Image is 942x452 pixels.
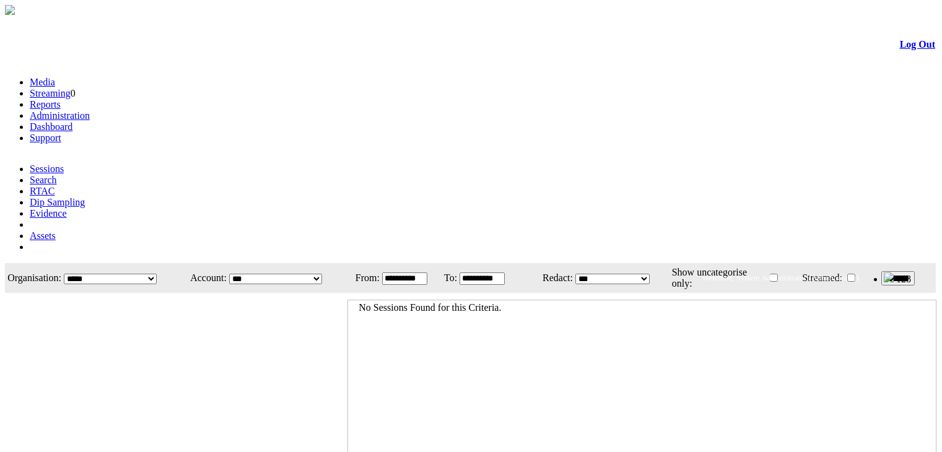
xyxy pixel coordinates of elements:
[30,197,85,207] a: Dip Sampling
[900,39,935,50] a: Log Out
[71,88,76,98] span: 0
[672,267,747,289] span: Show uncategorise only:
[702,273,859,282] span: Welcome, System Administrator (Administrator)
[440,264,458,292] td: To:
[30,163,64,174] a: Sessions
[30,121,72,132] a: Dashboard
[884,272,894,282] img: bell25.png
[359,302,501,313] span: No Sessions Found for this Criteria.
[518,264,573,292] td: Redact:
[896,274,911,284] span: 128
[5,5,15,15] img: arrow-3.png
[30,88,71,98] a: Streaming
[181,264,227,292] td: Account:
[6,264,62,292] td: Organisation:
[30,77,55,87] a: Media
[30,175,57,185] a: Search
[30,99,61,110] a: Reports
[30,133,61,143] a: Support
[30,230,56,241] a: Assets
[349,264,380,292] td: From:
[30,110,90,121] a: Administration
[30,186,55,196] a: RTAC
[30,208,67,219] a: Evidence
